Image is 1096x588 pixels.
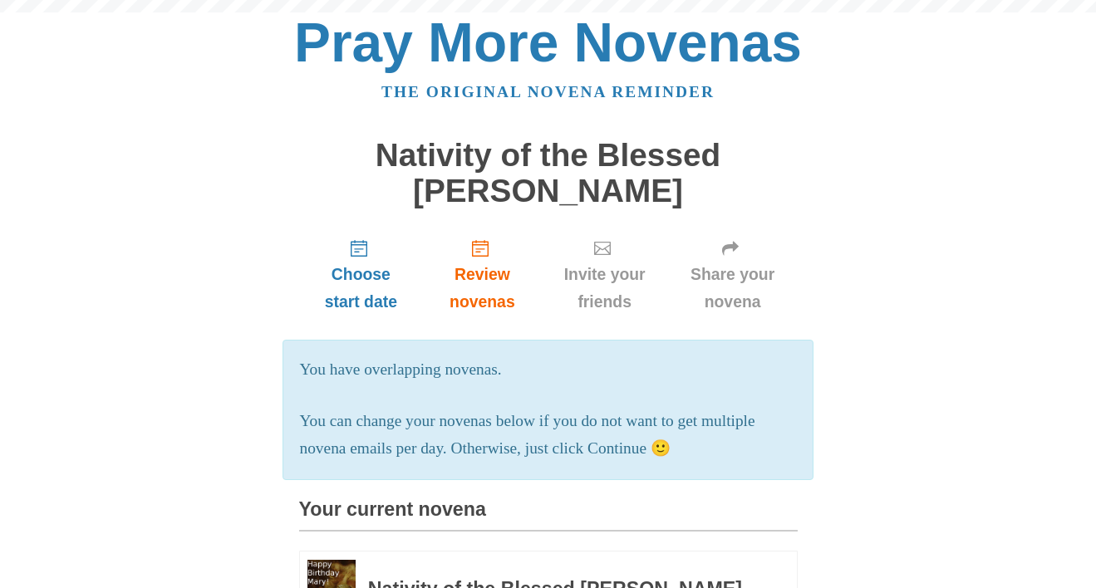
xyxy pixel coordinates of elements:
[299,499,798,532] h3: Your current novena
[440,261,524,316] span: Review novenas
[300,408,797,463] p: You can change your novenas below if you do not want to get multiple novena emails per day. Other...
[685,261,781,316] span: Share your novena
[381,83,715,100] a: The original novena reminder
[294,12,802,73] a: Pray More Novenas
[542,225,668,324] a: Invite your friends
[299,138,798,208] h1: Nativity of the Blessed [PERSON_NAME]
[558,261,651,316] span: Invite your friends
[668,225,798,324] a: Share your novena
[299,225,424,324] a: Choose start date
[423,225,541,324] a: Review novenas
[300,356,797,384] p: You have overlapping novenas.
[316,261,407,316] span: Choose start date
